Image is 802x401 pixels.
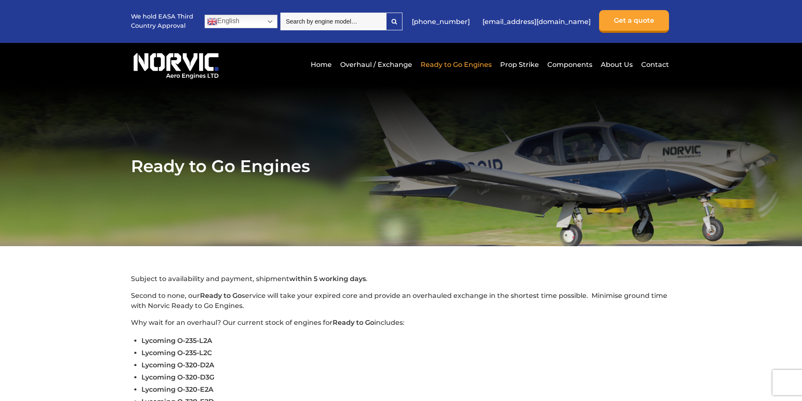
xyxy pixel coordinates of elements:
a: Prop Strike [498,54,541,75]
span: Lycoming O-320-E2A [141,385,213,393]
p: Second to none, our service will take your expired core and provide an overhauled exchange in the... [131,291,671,311]
p: Why wait for an overhaul? Our current stock of engines for includes: [131,318,671,328]
strong: Ready to Go [333,319,374,327]
a: Overhaul / Exchange [338,54,414,75]
p: Subject to availability and payment, shipment . [131,274,671,284]
span: Lycoming O-235-L2C [141,349,212,357]
a: Get a quote [599,10,669,33]
img: en [207,16,217,27]
a: English [205,15,277,28]
a: Home [309,54,334,75]
a: [EMAIL_ADDRESS][DOMAIN_NAME] [478,11,595,32]
a: Contact [639,54,669,75]
a: Components [545,54,594,75]
strong: Ready to Go [200,292,242,300]
img: Norvic Aero Engines logo [131,49,221,80]
strong: within 5 working days [289,275,366,283]
span: Lycoming O-320-D2A [141,361,214,369]
a: [PHONE_NUMBER] [408,11,474,32]
input: Search by engine model… [280,13,386,30]
span: Lycoming O-320-D3G [141,373,214,381]
span: Lycoming O-235-L2A [141,337,212,345]
p: We hold EASA Third Country Approval [131,12,194,30]
a: About Us [599,54,635,75]
h1: Ready to Go Engines [131,156,671,176]
a: Ready to Go Engines [418,54,494,75]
